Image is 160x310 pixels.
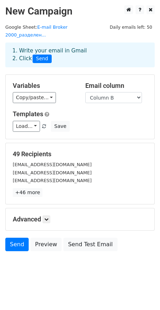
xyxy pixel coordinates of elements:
[107,24,155,30] a: Daily emails left: 50
[13,215,147,223] h5: Advanced
[13,170,92,175] small: [EMAIL_ADDRESS][DOMAIN_NAME]
[125,276,160,310] iframe: Chat Widget
[13,188,42,197] a: +46 more
[51,121,69,132] button: Save
[13,121,40,132] a: Load...
[7,47,153,63] div: 1. Write your email in Gmail 2. Click
[13,178,92,183] small: [EMAIL_ADDRESS][DOMAIN_NAME]
[33,55,52,63] span: Send
[13,150,147,158] h5: 49 Recipients
[5,5,155,17] h2: New Campaign
[63,238,117,251] a: Send Test Email
[5,238,29,251] a: Send
[13,110,43,118] a: Templates
[85,82,147,90] h5: Email column
[13,92,56,103] a: Copy/paste...
[5,24,68,38] small: Google Sheet:
[13,162,92,167] small: [EMAIL_ADDRESS][DOMAIN_NAME]
[107,23,155,31] span: Daily emails left: 50
[30,238,62,251] a: Preview
[125,276,160,310] div: Виджет чата
[13,82,75,90] h5: Variables
[5,24,68,38] a: E-mail Broker 2000_разделен...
